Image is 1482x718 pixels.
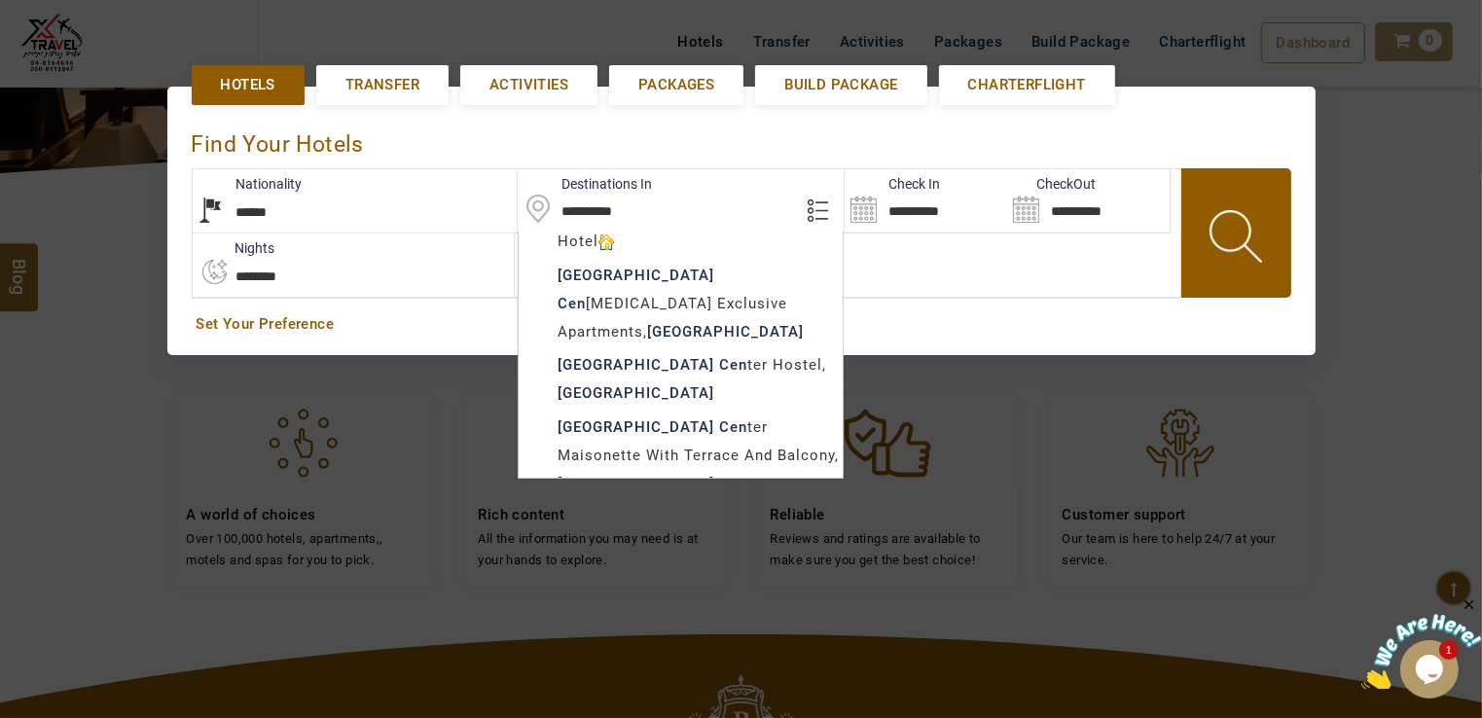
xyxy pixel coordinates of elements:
label: Destinations In [518,174,652,194]
span: Build Package [784,75,897,95]
span: Activities [489,75,568,95]
b: Cen [719,418,747,436]
a: Hotels [192,65,305,105]
a: Packages [609,65,743,105]
span: Packages [638,75,714,95]
div: Find Your Hotels [192,111,1291,168]
b: [GEOGRAPHIC_DATA] [558,384,714,402]
div: Hotel [519,228,843,256]
a: Transfer [316,65,449,105]
img: hotelicon.PNG [598,234,614,250]
iframe: chat widget [1361,596,1482,689]
a: Set Your Preference [197,314,1286,335]
div: [MEDICAL_DATA] Exclusive Apartments, [519,262,843,346]
b: [GEOGRAPHIC_DATA] [558,418,714,436]
a: Activities [460,65,597,105]
div: ter Maisonette With Terrace And Balcony, [519,413,843,498]
a: Charterflight [939,65,1115,105]
label: CheckOut [1007,174,1096,194]
label: nights [192,238,275,258]
label: Check In [845,174,940,194]
label: Rooms [515,238,601,258]
b: [GEOGRAPHIC_DATA] [647,323,804,341]
b: Cen [719,356,747,374]
input: Search [1007,169,1170,233]
b: [GEOGRAPHIC_DATA] [558,356,714,374]
input: Search [845,169,1007,233]
b: [GEOGRAPHIC_DATA] [558,475,714,492]
div: ter Hostel, [519,351,843,408]
a: Build Package [755,65,926,105]
span: Hotels [221,75,275,95]
label: Nationality [193,174,303,194]
b: Cen [558,295,586,312]
span: Charterflight [968,75,1086,95]
span: Transfer [345,75,419,95]
b: [GEOGRAPHIC_DATA] [558,267,714,284]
